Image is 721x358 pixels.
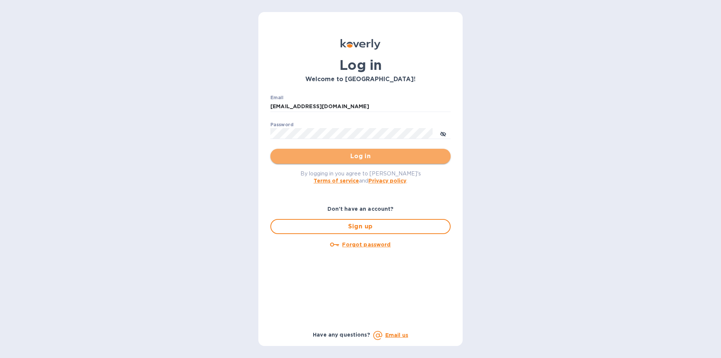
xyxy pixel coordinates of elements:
[270,76,451,83] h3: Welcome to [GEOGRAPHIC_DATA]!
[270,219,451,234] button: Sign up
[277,222,444,231] span: Sign up
[276,152,445,161] span: Log in
[270,95,284,100] label: Email
[368,178,406,184] a: Privacy policy
[314,178,359,184] a: Terms of service
[313,332,370,338] b: Have any questions?
[270,149,451,164] button: Log in
[300,171,421,184] span: By logging in you agree to [PERSON_NAME]'s and .
[341,39,380,50] img: Koverly
[436,126,451,141] button: toggle password visibility
[327,206,394,212] b: Don't have an account?
[342,242,391,248] u: Forgot password
[385,332,408,338] a: Email us
[270,101,451,112] input: Enter email address
[270,57,451,73] h1: Log in
[270,122,293,127] label: Password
